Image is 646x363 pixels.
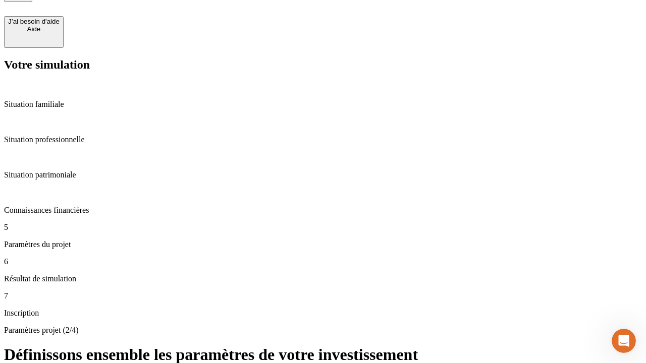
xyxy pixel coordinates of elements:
p: Résultat de simulation [4,274,642,283]
p: Paramètres du projet [4,240,642,249]
div: Aide [8,25,60,33]
h2: Votre simulation [4,58,642,72]
div: J’ai besoin d'aide [8,18,60,25]
p: Situation familiale [4,100,642,109]
p: Situation professionnelle [4,135,642,144]
button: J’ai besoin d'aideAide [4,16,64,48]
p: Situation patrimoniale [4,170,642,179]
p: Connaissances financières [4,206,642,215]
p: 5 [4,223,642,232]
p: Inscription [4,309,642,318]
p: 6 [4,257,642,266]
iframe: Intercom live chat [612,329,636,353]
p: Paramètres projet (2/4) [4,326,642,335]
p: 7 [4,291,642,300]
